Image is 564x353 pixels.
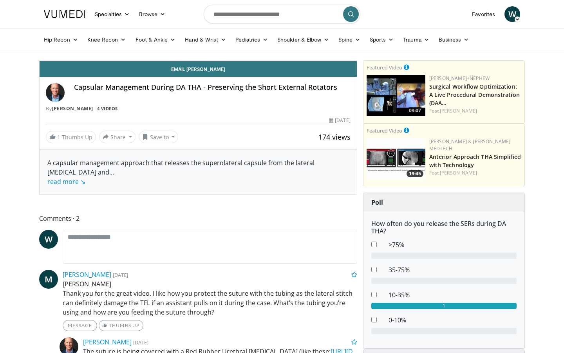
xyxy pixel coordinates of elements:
[39,230,58,249] a: W
[383,265,522,275] dd: 35-75%
[407,107,423,114] span: 09:07
[57,133,60,141] span: 1
[180,32,231,47] a: Hand & Wrist
[94,105,120,112] a: 4 Videos
[429,83,520,107] a: Surgical Workflow Optimization: A Live Procedural Demonstration (DAA…
[371,220,517,235] h6: How often do you release the SERs during DA THA?
[371,198,383,207] strong: Poll
[46,83,65,102] img: Avatar
[429,138,511,152] a: [PERSON_NAME] & [PERSON_NAME] MedTech
[367,75,425,116] img: bcfc90b5-8c69-4b20-afee-af4c0acaf118.150x105_q85_crop-smart_upscale.jpg
[429,75,490,82] a: [PERSON_NAME]+Nephew
[273,32,334,47] a: Shoulder & Elbow
[434,32,474,47] a: Business
[440,107,477,114] a: [PERSON_NAME]
[131,32,181,47] a: Foot & Ankle
[367,127,402,134] small: Featured Video
[47,177,85,186] a: read more ↘
[383,240,522,249] dd: >75%
[204,5,360,24] input: Search topics, interventions
[74,83,351,92] h4: Capsular Management During DA THA - Preserving the Short External Rotators
[63,320,97,331] a: Message
[44,10,85,18] img: VuMedi Logo
[113,271,128,278] small: [DATE]
[429,169,521,176] div: Feat.
[398,32,434,47] a: Trauma
[83,338,132,346] a: [PERSON_NAME]
[231,32,273,47] a: Pediatrics
[440,169,477,176] a: [PERSON_NAME]
[46,105,351,112] div: By
[39,32,83,47] a: Hip Recon
[429,107,521,115] div: Feat.
[52,105,93,112] a: [PERSON_NAME]
[134,6,170,22] a: Browse
[99,131,136,143] button: Share
[39,213,357,224] span: Comments 2
[429,153,521,169] a: Anterior Approach THA Simplified with Technology
[99,320,143,331] a: Thumbs Up
[329,117,350,124] div: [DATE]
[407,170,423,177] span: 19:45
[83,32,131,47] a: Knee Recon
[334,32,365,47] a: Spine
[383,315,522,325] dd: 0-10%
[318,132,351,142] span: 174 views
[90,6,134,22] a: Specialties
[504,6,520,22] a: W
[365,32,399,47] a: Sports
[46,131,96,143] a: 1 Thumbs Up
[47,158,349,186] div: A capsular management approach that releases the superolateral capsule from the lateral [MEDICAL_...
[367,75,425,116] a: 09:07
[133,339,148,346] small: [DATE]
[139,131,179,143] button: Save to
[40,61,357,77] a: Email [PERSON_NAME]
[383,290,522,300] dd: 10-35%
[39,270,58,289] a: M
[371,303,517,309] div: 1
[367,64,402,71] small: Featured Video
[467,6,500,22] a: Favorites
[367,138,425,179] img: 06bb1c17-1231-4454-8f12-6191b0b3b81a.150x105_q85_crop-smart_upscale.jpg
[367,138,425,179] a: 19:45
[63,270,111,279] a: [PERSON_NAME]
[63,279,357,317] p: [PERSON_NAME] Thank you for the great video. I like how you protect the suture with the tubing as...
